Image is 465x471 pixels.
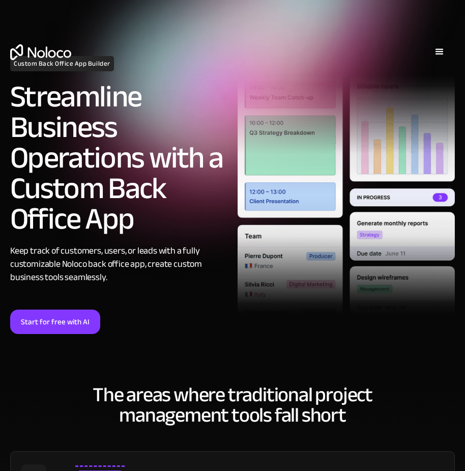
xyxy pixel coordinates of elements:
[10,44,71,60] a: home
[10,385,455,426] h2: The areas where traditional project management tools fall short
[424,37,455,67] div: menu
[10,81,227,234] h2: Streamline Business Operations with a Custom Back Office App
[10,244,227,284] div: Keep track of customers, users, or leads with a fully customizable Noloco back office app, create...
[10,310,100,334] a: Start for free with AI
